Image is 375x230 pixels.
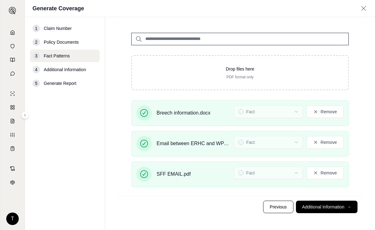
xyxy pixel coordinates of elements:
span: → [347,204,351,210]
a: Custom Report [4,129,21,141]
button: Expand sidebar [21,111,29,119]
span: Additional Information [44,66,86,73]
div: 5 [32,80,40,87]
a: Coverage Table [4,142,21,155]
button: Additional Information→ [296,201,357,213]
a: Policy Comparisons [4,101,21,114]
button: Remove [307,167,343,179]
button: Remove [307,105,343,118]
button: Previous [263,201,293,213]
button: Expand sidebar [6,4,19,17]
a: Single Policy [4,87,21,100]
div: 4 [32,66,40,73]
a: Contract Analysis [4,162,21,175]
button: Remove [307,136,343,149]
a: Chat [4,67,21,80]
a: Claim Coverage [4,115,21,127]
span: Fact Patterns [44,53,70,59]
div: T [6,213,19,225]
a: Home [4,26,21,39]
h1: Generate Coverage [32,4,84,13]
p: Drop files here [142,66,338,72]
span: Policy Documents [44,39,79,45]
div: 2 [32,38,40,46]
span: Breech information.docx [157,109,211,117]
p: PDF format only [142,75,338,80]
span: Email between ERHC and WPAS.pdf [157,140,229,147]
a: Documents Vault [4,40,21,52]
span: Claim Number [44,25,72,32]
span: Generate Report [44,80,76,86]
a: Legal Search Engine [4,176,21,188]
div: 1 [32,25,40,32]
span: SFF EMAIL.pdf [157,170,191,178]
img: Expand sidebar [9,7,16,14]
a: Prompt Library [4,54,21,66]
div: 3 [32,52,40,60]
